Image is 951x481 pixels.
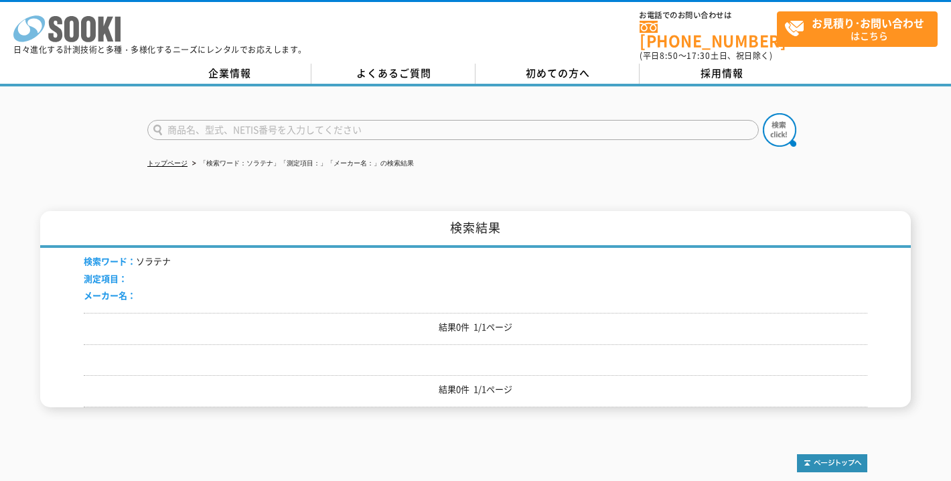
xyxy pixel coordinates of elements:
[812,15,924,31] strong: お見積り･お問い合わせ
[147,64,311,84] a: 企業情報
[190,157,414,171] li: 「検索ワード：ソラテナ」「測定項目：」「メーカー名：」の検索結果
[797,454,867,472] img: トップページへ
[640,11,777,19] span: お電話でのお問い合わせは
[84,272,127,285] span: 測定項目：
[640,50,772,62] span: (平日 ～ 土日、祝日除く)
[13,46,307,54] p: 日々進化する計測技術と多種・多様化するニーズにレンタルでお応えします。
[784,12,937,46] span: はこちら
[84,320,867,334] p: 結果0件 1/1ページ
[475,64,640,84] a: 初めての方へ
[84,255,136,267] span: 検索ワード：
[84,289,136,301] span: メーカー名：
[84,383,867,397] p: 結果0件 1/1ページ
[84,255,171,269] li: ソラテナ
[40,211,911,248] h1: 検索結果
[526,66,590,80] span: 初めての方へ
[777,11,938,47] a: お見積り･お問い合わせはこちら
[763,113,796,147] img: btn_search.png
[686,50,711,62] span: 17:30
[147,159,188,167] a: トップページ
[311,64,475,84] a: よくあるご質問
[147,120,759,140] input: 商品名、型式、NETIS番号を入力してください
[640,21,777,48] a: [PHONE_NUMBER]
[640,64,804,84] a: 採用情報
[660,50,678,62] span: 8:50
